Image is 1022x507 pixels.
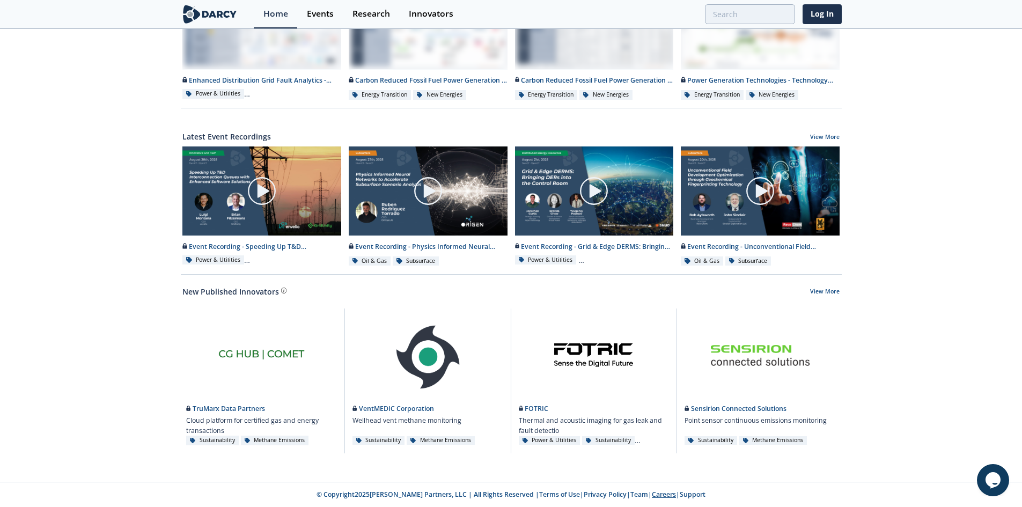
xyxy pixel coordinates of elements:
img: Video Content [515,146,674,236]
a: Log In [803,4,842,24]
div: Event Recording - Unconventional Field Development Optimization through Geochemical Fingerprintin... [681,242,840,252]
a: Team [630,490,648,499]
div: New Energies [413,90,466,100]
input: Advanced Search [705,4,795,24]
p: Wellhead vent methane monitoring [352,416,461,425]
p: © Copyright 2025 [PERSON_NAME] Partners, LLC | All Rights Reserved | | | | | [114,490,908,499]
img: play-chapters-gray.svg [247,176,277,206]
div: Events [307,10,334,18]
a: Video Content Event Recording - Speeding Up T&D Interconnection Queues with Enhanced Software Sol... [179,146,345,267]
a: Video Content Event Recording - Physics Informed Neural Networks (PINNs) to Accelerate Subsurface... [345,146,511,267]
a: VentMEDIC Corporation [352,404,434,413]
img: Video Content [349,146,508,236]
div: New Energies [746,90,799,100]
img: Video Content [182,146,341,236]
a: Video Content Event Recording - Unconventional Field Development Optimization through Geochemical... [677,146,843,267]
p: Point sensor continuous emissions monitoring [685,416,827,425]
div: Subsurface [393,256,439,266]
div: Research [352,10,390,18]
p: Cloud platform for certified gas and energy transactions [186,416,337,436]
a: Privacy Policy [584,490,627,499]
div: Power Generation Technologies - Technology Landscape [681,76,840,85]
div: Oil & Gas [681,256,723,266]
div: Event Recording - Grid & Edge DERMS: Bringing DERs into the Control Room [515,242,674,252]
div: Oil & Gas [349,256,391,266]
a: Sensirion Connected Solutions [685,404,786,413]
div: Event Recording - Physics Informed Neural Networks (PINNs) to Accelerate Subsurface Scenario Anal... [349,242,508,252]
a: Latest Event Recordings [182,131,271,142]
a: View More [810,288,840,297]
a: New Published Innovators [182,286,279,297]
div: Sustainability [186,436,239,445]
div: Carbon Reduced Fossil Fuel Power Generation - Technology Landscape [515,76,674,85]
p: Thermal and acoustic imaging for gas leak and fault detectio [519,416,670,436]
div: New Energies [579,90,633,100]
div: Carbon Reduced Fossil Fuel Power Generation - Innovator Landscape [349,76,508,85]
img: play-chapters-gray.svg [745,176,775,206]
div: Energy Transition [681,90,744,100]
div: Energy Transition [349,90,411,100]
div: Sustainability [582,436,635,445]
div: Power & Utilities [182,255,244,265]
div: Power & Utilities [182,89,244,99]
a: Terms of Use [539,490,580,499]
div: Home [263,10,288,18]
a: View More [810,133,840,143]
div: Enhanced Distribution Grid Fault Analytics - Innovator Landscape [182,76,341,85]
div: Innovators [409,10,453,18]
div: Sustainability [352,436,405,445]
img: play-chapters-gray.svg [413,176,443,206]
a: Video Content Event Recording - Grid & Edge DERMS: Bringing DERs into the Control Room Power & Ut... [511,146,678,267]
iframe: chat widget [977,464,1011,496]
img: logo-wide.svg [181,5,239,24]
a: Support [680,490,705,499]
img: information.svg [281,288,287,293]
img: Video Content [681,146,840,236]
div: Event Recording - Speeding Up T&D Interconnection Queues with Enhanced Software Solutions [182,242,341,252]
div: Power & Utilities [515,255,577,265]
a: FOTRIC [519,404,549,413]
a: TruMarx Data Partners [186,404,265,413]
div: Energy Transition [515,90,578,100]
div: Power & Utilities [519,436,580,445]
div: Methane Emissions [241,436,309,445]
div: Methane Emissions [739,436,807,445]
div: Subsurface [725,256,771,266]
div: Methane Emissions [407,436,475,445]
img: play-chapters-gray.svg [579,176,609,206]
a: Careers [652,490,676,499]
div: Sustainability [685,436,737,445]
